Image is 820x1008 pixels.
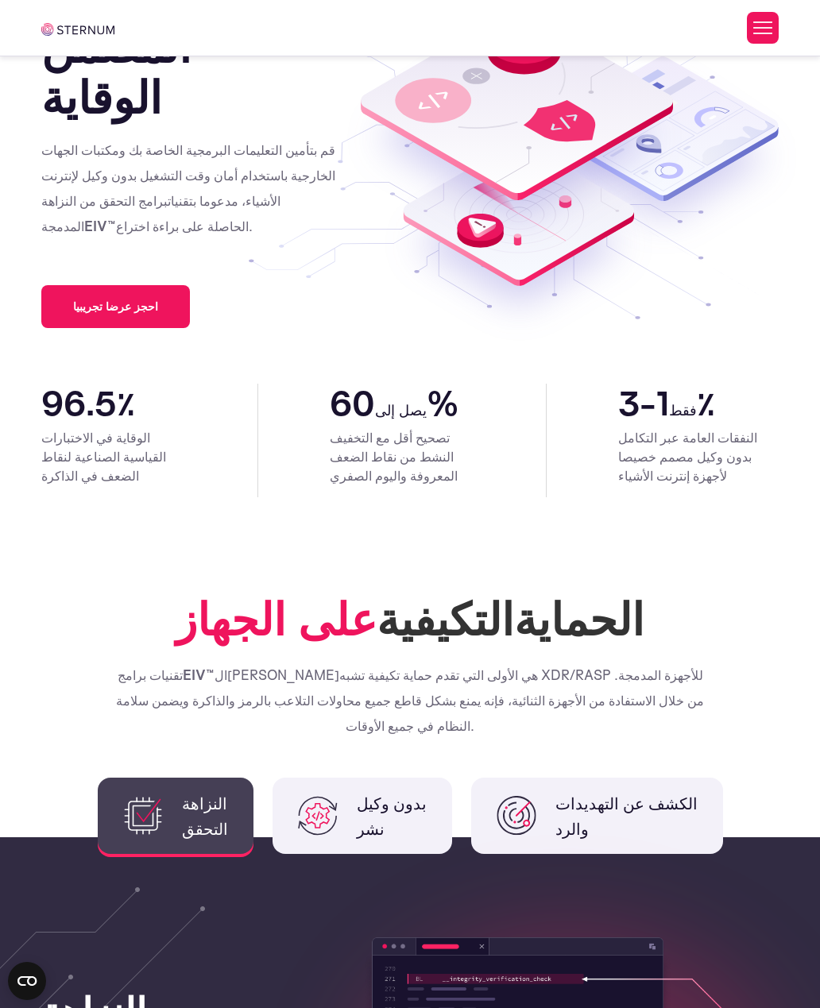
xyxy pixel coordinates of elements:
[330,428,474,485] p: تصحيح أقل مع التخفيف النشط من نقاط الضعف المعروفة واليوم الصفري
[375,400,427,419] span: يصل إلى
[183,666,215,683] b: EIV™
[41,428,186,485] p: الوقاية في الاختبارات القياسية الصناعية لنقاط الضعف في الذاكرة
[669,400,697,419] span: فقط
[8,962,46,1000] button: افتح أداة CMP
[92,593,728,643] h2: الحماية التكيفية
[41,137,337,239] p: قم بتأمين التعليمات البرمجية الخاصة بك ومكتبات الجهات الخارجية باستخدام أمان وقت التشغيل بدون وكي...
[618,428,779,485] p: النفقات العامة عبر التكامل بدون وكيل مصمم خصيصا لأجهزة إنترنت الأشياء
[73,301,158,312] span: احجز عرضا تجريبيا
[618,384,779,422] h2: 1-3٪
[182,790,228,841] span: النزاهة التحقق
[330,384,474,422] h2: 60%
[41,23,115,36] img: القص
[298,796,338,836] img: نشر بدون وكيل
[747,12,779,44] button: تبديل القائمة
[41,285,190,328] a: احجز عرضا تجريبيا
[112,662,708,739] p: تقنيات برامج ال[PERSON_NAME] هي الأولى التي تقدم حماية تكيفية تشبه XDR/RASP للأجهزة المدمجة. من خ...
[84,218,116,234] b: EIV™
[249,2,805,344] img: حماية وقت التشغيل
[555,790,698,841] span: الكشف عن التهديدات والرد
[497,796,536,836] img: الكشف عن التهديدات والاستجابة لها
[41,384,186,422] h2: 96.5٪
[123,796,163,836] img: التحقق من النزاهة
[357,790,427,841] span: بدون وكيل نشر
[176,588,377,647] span: على الجهاز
